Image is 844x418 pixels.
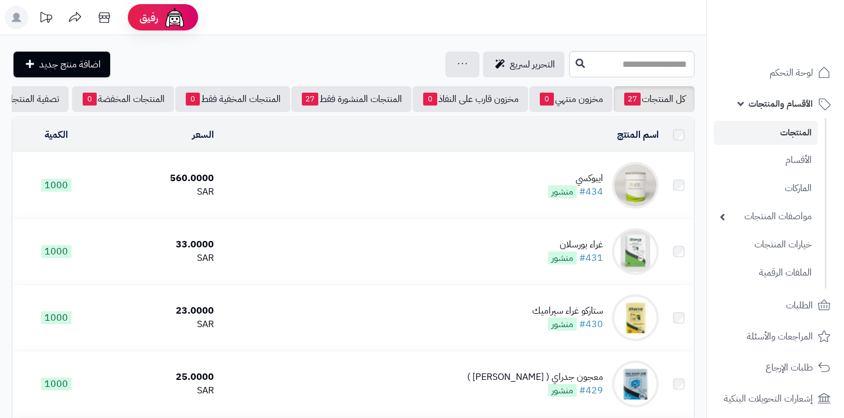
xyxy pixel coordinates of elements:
a: #434 [579,185,603,199]
a: تحديثات المنصة [31,6,60,32]
div: 25.0000 [105,371,214,384]
img: معجون جدراي ( بيوتي ) [612,361,659,407]
span: إشعارات التحويلات البنكية [724,390,813,407]
img: logo-2.png [764,33,833,57]
div: SAR [105,318,214,331]
a: الملفات الرقمية [714,260,818,286]
span: التحرير لسريع [510,57,555,72]
a: مواصفات المنتجات [714,204,818,229]
span: 0 [540,93,554,106]
span: طلبات الإرجاع [765,359,813,376]
a: طلبات الإرجاع [714,354,837,382]
a: المراجعات والأسئلة [714,322,837,351]
span: المراجعات والأسئلة [747,328,813,345]
img: غراء بورسلان [612,228,659,275]
div: ايبوكسي [548,172,603,185]
img: ايبوكسي [612,162,659,209]
a: التحرير لسريع [483,52,564,77]
div: SAR [105,384,214,397]
span: 0 [423,93,437,106]
span: 1000 [41,179,72,192]
span: الأقسام والمنتجات [748,96,813,112]
div: 23.0000 [105,304,214,318]
a: السعر [192,128,214,142]
a: الكمية [45,128,68,142]
span: منشور [548,318,577,331]
span: 0 [83,93,97,106]
a: مخزون منتهي0 [529,86,612,112]
a: #429 [579,383,603,397]
span: تصفية المنتجات [3,92,59,106]
a: لوحة التحكم [714,59,837,87]
div: ستاركو غراء سيراميك [532,304,603,318]
span: منشور [548,384,577,397]
a: المنتجات المخفية فقط0 [175,86,290,112]
a: المنتجات المخفضة0 [72,86,174,112]
div: معجون جدراي ( [PERSON_NAME] ) [467,371,603,384]
a: كل المنتجات27 [614,86,695,112]
a: اضافة منتج جديد [13,52,110,77]
span: 27 [624,93,641,106]
a: اسم المنتج [617,128,659,142]
span: 1000 [41,378,72,390]
a: #431 [579,251,603,265]
a: خيارات المنتجات [714,232,818,257]
a: مخزون قارب على النفاذ0 [413,86,528,112]
div: 560.0000 [105,172,214,185]
img: ستاركو غراء سيراميك [612,294,659,341]
span: منشور [548,252,577,264]
span: الطلبات [786,297,813,314]
a: الأقسام [714,148,818,173]
span: لوحة التحكم [770,64,813,81]
span: 1000 [41,245,72,258]
div: SAR [105,185,214,199]
a: الماركات [714,176,818,201]
span: اضافة منتج جديد [39,57,101,72]
span: منشور [548,185,577,198]
a: #430 [579,317,603,331]
a: المنتجات [714,121,818,145]
img: ai-face.png [163,6,186,29]
a: الطلبات [714,291,837,320]
span: رفيق [139,11,158,25]
div: SAR [105,252,214,265]
span: 1000 [41,311,72,324]
div: 33.0000 [105,238,214,252]
span: 0 [186,93,200,106]
div: غراء بورسلان [548,238,603,252]
a: المنتجات المنشورة فقط27 [291,86,411,112]
a: إشعارات التحويلات البنكية [714,385,837,413]
span: 27 [302,93,318,106]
